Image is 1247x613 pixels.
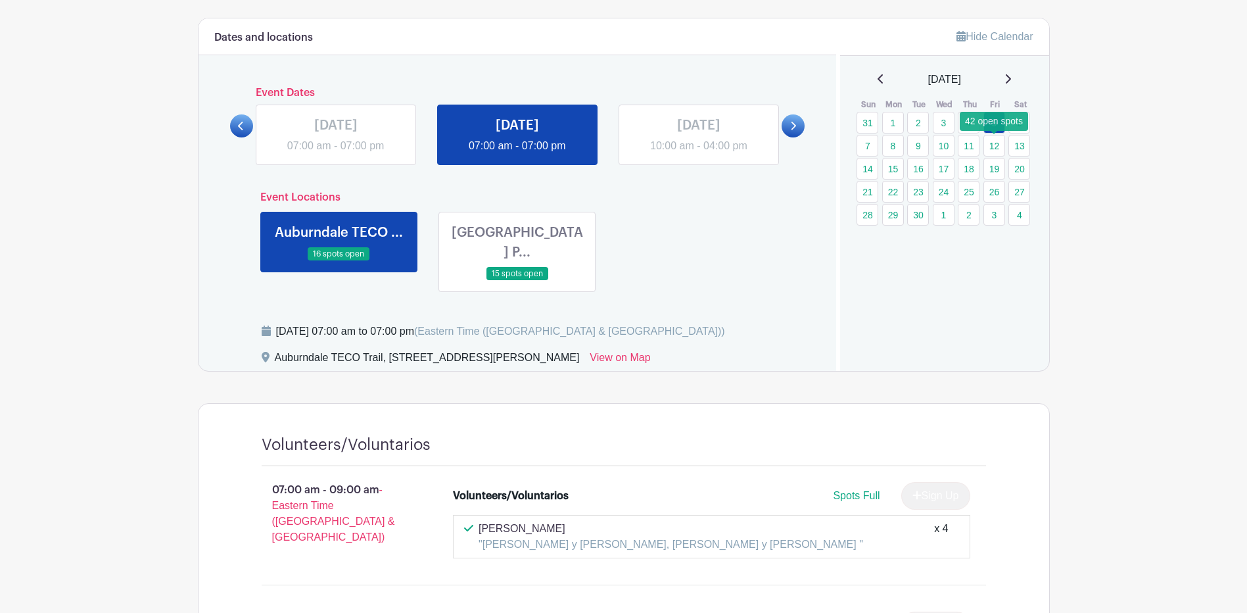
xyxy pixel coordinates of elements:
[590,350,650,371] a: View on Map
[906,98,932,111] th: Tue
[983,135,1005,157] a: 12
[250,191,786,204] h6: Event Locations
[882,181,904,203] a: 22
[262,435,431,454] h4: Volunteers/Voluntarios
[882,112,904,134] a: 1
[958,135,979,157] a: 11
[253,87,782,99] h6: Event Dates
[933,181,954,203] a: 24
[928,72,961,87] span: [DATE]
[907,135,929,157] a: 9
[214,32,313,44] h6: Dates and locations
[983,181,1005,203] a: 26
[983,158,1005,180] a: 19
[272,484,395,543] span: - Eastern Time ([GEOGRAPHIC_DATA] & [GEOGRAPHIC_DATA])
[1008,98,1033,111] th: Sat
[907,204,929,226] a: 30
[932,98,958,111] th: Wed
[933,204,954,226] a: 1
[882,204,904,226] a: 29
[934,521,948,552] div: x 4
[960,112,1028,131] div: 42 open spots
[958,204,979,226] a: 2
[882,158,904,180] a: 15
[479,537,863,552] p: "[PERSON_NAME] y [PERSON_NAME], [PERSON_NAME] y [PERSON_NAME] "
[882,98,907,111] th: Mon
[907,112,929,134] a: 2
[857,158,878,180] a: 14
[983,204,1005,226] a: 3
[833,490,880,501] span: Spots Full
[1008,135,1030,157] a: 13
[983,98,1008,111] th: Fri
[933,112,954,134] a: 3
[907,181,929,203] a: 23
[958,112,979,134] a: 4
[1008,204,1030,226] a: 4
[857,204,878,226] a: 28
[414,326,725,337] span: (Eastern Time ([GEOGRAPHIC_DATA] & [GEOGRAPHIC_DATA]))
[857,112,878,134] a: 31
[1008,158,1030,180] a: 20
[857,181,878,203] a: 21
[958,158,979,180] a: 18
[276,324,725,339] div: [DATE] 07:00 am to 07:00 pm
[479,521,863,537] p: [PERSON_NAME]
[275,350,580,371] div: Auburndale TECO Trail, [STREET_ADDRESS][PERSON_NAME]
[907,158,929,180] a: 16
[958,181,979,203] a: 25
[1008,181,1030,203] a: 27
[856,98,882,111] th: Sun
[956,31,1033,42] a: Hide Calendar
[241,477,433,551] p: 07:00 am - 09:00 am
[933,158,954,180] a: 17
[957,98,983,111] th: Thu
[882,135,904,157] a: 8
[933,135,954,157] a: 10
[453,488,569,504] div: Volunteers/Voluntarios
[857,135,878,157] a: 7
